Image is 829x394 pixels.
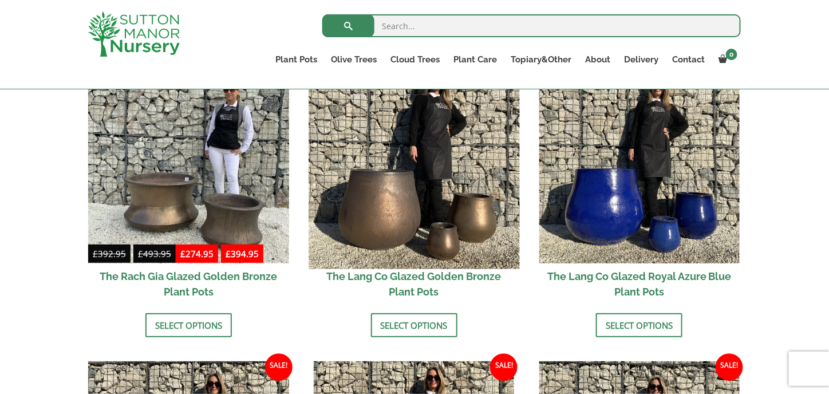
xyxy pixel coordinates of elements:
[539,263,740,305] h2: The Lang Co Glazed Royal Azure Blue Plant Pots
[539,63,740,264] img: The Lang Co Glazed Royal Azure Blue Plant Pots
[138,248,143,259] span: £
[665,52,712,68] a: Contact
[309,58,519,269] img: The Lang Co Glazed Golden Bronze Plant Pots
[539,63,740,305] a: Sale! The Lang Co Glazed Royal Azure Blue Plant Pots
[226,248,231,259] span: £
[269,52,324,68] a: Plant Pots
[180,248,185,259] span: £
[617,52,665,68] a: Delivery
[504,52,578,68] a: Topiary&Other
[138,248,171,259] bdi: 493.95
[93,248,98,259] span: £
[314,63,515,305] a: Sale! The Lang Co Glazed Golden Bronze Plant Pots
[265,353,293,381] span: Sale!
[447,52,504,68] a: Plant Care
[88,63,289,264] img: The Rach Gia Glazed Golden Bronze Plant Pots
[322,14,741,37] input: Search...
[226,248,259,259] bdi: 394.95
[712,52,741,68] a: 0
[490,353,518,381] span: Sale!
[716,353,743,381] span: Sale!
[88,11,180,57] img: logo
[314,263,515,305] h2: The Lang Co Glazed Golden Bronze Plant Pots
[324,52,384,68] a: Olive Trees
[145,313,232,337] a: Select options for “The Rach Gia Glazed Golden Bronze Plant Pots”
[88,247,176,263] del: -
[596,313,682,337] a: Select options for “The Lang Co Glazed Royal Azure Blue Plant Pots”
[93,248,126,259] bdi: 392.95
[371,313,457,337] a: Select options for “The Lang Co Glazed Golden Bronze Plant Pots”
[176,247,263,263] ins: -
[384,52,447,68] a: Cloud Trees
[578,52,617,68] a: About
[180,248,214,259] bdi: 274.95
[88,263,289,305] h2: The Rach Gia Glazed Golden Bronze Plant Pots
[88,63,289,305] a: Sale! £392.95-£493.95 £274.95-£394.95 The Rach Gia Glazed Golden Bronze Plant Pots
[726,49,737,60] span: 0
